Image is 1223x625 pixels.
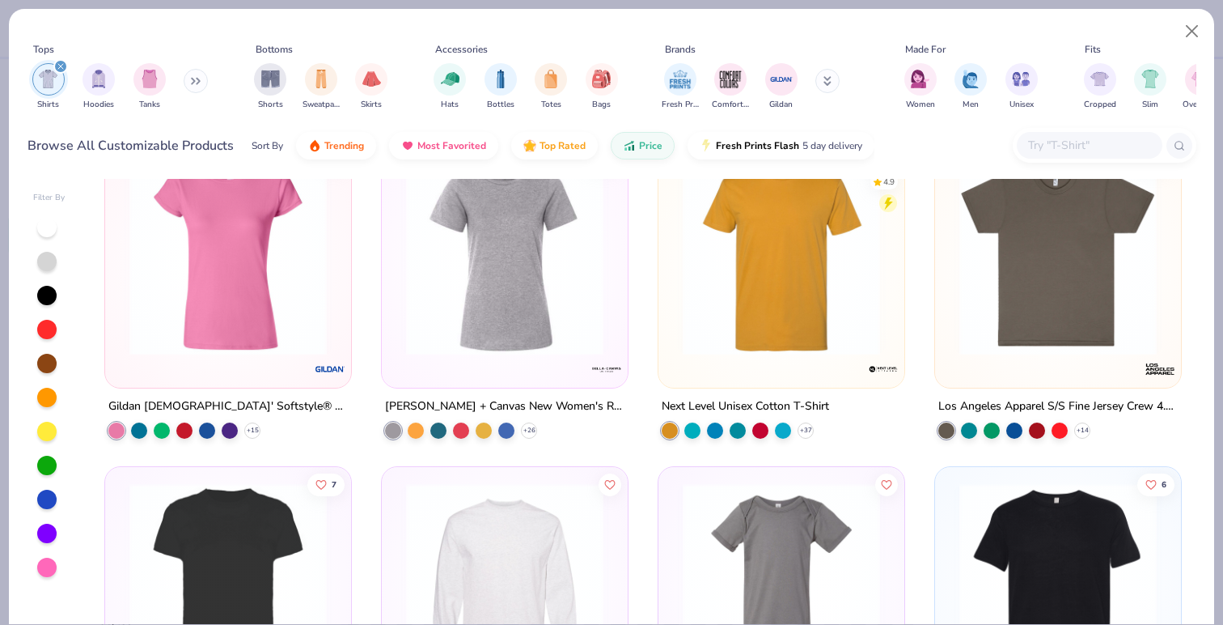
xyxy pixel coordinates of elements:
[799,425,811,435] span: + 37
[1134,63,1166,111] button: filter button
[592,99,611,111] span: Bags
[639,139,662,152] span: Price
[362,70,381,88] img: Skirts Image
[133,63,166,111] button: filter button
[802,137,862,155] span: 5 day delivery
[361,99,382,111] span: Skirts
[296,132,376,159] button: Trending
[37,99,59,111] span: Shirts
[254,63,286,111] button: filter button
[586,63,618,111] button: filter button
[1143,352,1175,385] img: Los Angeles Apparel logo
[485,63,517,111] button: filter button
[906,99,935,111] span: Women
[1183,63,1219,111] div: filter for Oversized
[712,63,749,111] button: filter button
[665,42,696,57] div: Brands
[83,63,115,111] button: filter button
[435,42,488,57] div: Accessories
[83,63,115,111] div: filter for Hoodies
[398,157,611,355] img: f50736c1-b4b1-4eae-b1dc-68242988cf65
[523,425,535,435] span: + 26
[1141,70,1159,88] img: Slim Image
[883,176,895,188] div: 4.9
[312,70,330,88] img: Sweatpants Image
[247,425,259,435] span: + 15
[1005,63,1038,111] div: filter for Unisex
[256,42,293,57] div: Bottoms
[434,63,466,111] div: filter for Hats
[586,63,618,111] div: filter for Bags
[511,132,598,159] button: Top Rated
[355,63,387,111] button: filter button
[769,67,793,91] img: Gildan Image
[303,63,340,111] button: filter button
[662,63,699,111] div: filter for Fresh Prints
[1012,70,1030,88] img: Unisex Image
[523,139,536,152] img: TopRated.gif
[434,63,466,111] button: filter button
[1084,63,1116,111] div: filter for Cropped
[954,63,987,111] div: filter for Men
[261,70,280,88] img: Shorts Image
[712,99,749,111] span: Comfort Colors
[487,99,514,111] span: Bottles
[1137,474,1174,496] button: Like
[592,70,610,88] img: Bags Image
[718,67,743,91] img: Comfort Colors Image
[954,63,987,111] button: filter button
[1183,99,1219,111] span: Oversized
[904,63,937,111] button: filter button
[716,139,799,152] span: Fresh Prints Flash
[590,352,623,385] img: Bella + Canvas logo
[401,139,414,152] img: most_fav.gif
[905,42,946,57] div: Made For
[303,63,340,111] div: filter for Sweatpants
[904,63,937,111] div: filter for Women
[485,63,517,111] div: filter for Bottles
[32,63,65,111] button: filter button
[1026,136,1151,155] input: Try "T-Shirt"
[252,138,283,153] div: Sort By
[314,352,346,385] img: Gildan logo
[139,99,160,111] span: Tanks
[662,63,699,111] button: filter button
[1090,70,1109,88] img: Cropped Image
[875,474,898,496] button: Like
[535,63,567,111] button: filter button
[688,132,874,159] button: Fresh Prints Flash5 day delivery
[32,63,65,111] div: filter for Shirts
[33,42,54,57] div: Tops
[332,481,337,489] span: 7
[258,99,283,111] span: Shorts
[308,474,345,496] button: Like
[769,99,793,111] span: Gildan
[324,139,364,152] span: Trending
[611,157,825,355] img: 9b9f9bdd-a186-4296-babb-d46f88b027b4
[963,99,979,111] span: Men
[951,157,1165,355] img: adc9af2d-e8b8-4292-b1ad-cbabbfa5031f
[540,139,586,152] span: Top Rated
[535,63,567,111] div: filter for Totes
[611,132,675,159] button: Price
[765,63,798,111] div: filter for Gildan
[254,63,286,111] div: filter for Shorts
[385,396,624,416] div: [PERSON_NAME] + Canvas New Women's Relaxed Heather CVC Short Sleeve Tee
[389,132,498,159] button: Most Favorited
[911,70,929,88] img: Women Image
[1183,63,1219,111] button: filter button
[1162,481,1166,489] span: 6
[1177,16,1208,47] button: Close
[700,139,713,152] img: flash.gif
[1009,99,1034,111] span: Unisex
[1084,63,1116,111] button: filter button
[492,70,510,88] img: Bottles Image
[662,396,829,416] div: Next Level Unisex Cotton T-Shirt
[712,63,749,111] div: filter for Comfort Colors
[141,70,159,88] img: Tanks Image
[90,70,108,88] img: Hoodies Image
[675,157,888,355] img: f292c63a-e90a-4951-9473-8689ee53e48b
[887,157,1101,355] img: 36e5b3e4-bf52-4284-b48e-078b85e7bfbd
[542,70,560,88] img: Totes Image
[765,63,798,111] button: filter button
